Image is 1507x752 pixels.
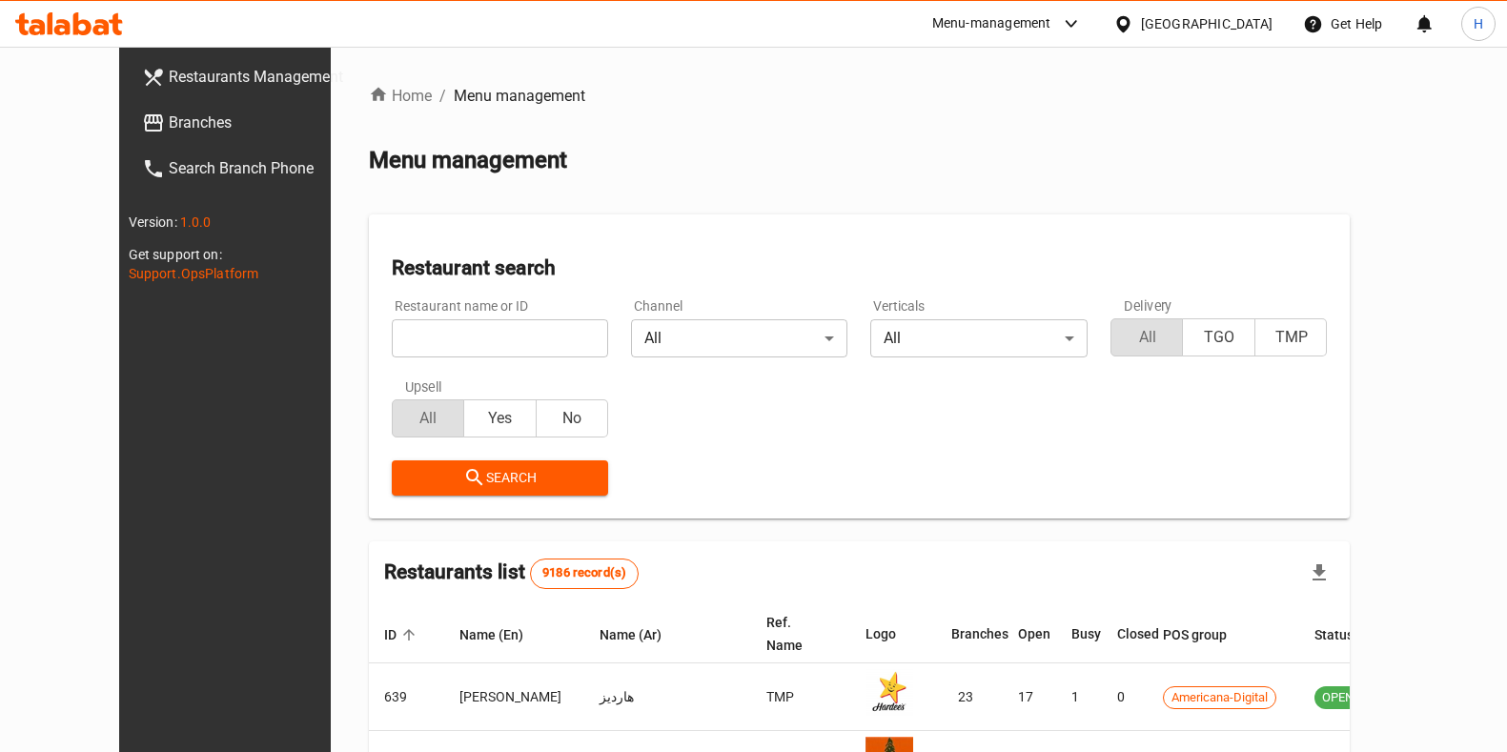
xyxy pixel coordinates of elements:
td: هارديز [584,663,751,731]
span: ID [384,623,421,646]
span: Name (En) [459,623,548,646]
label: Delivery [1124,299,1171,313]
span: No [544,405,601,433]
th: Open [1003,605,1056,663]
a: Home [369,85,432,108]
a: Restaurants Management [127,54,371,100]
td: 0 [1102,663,1148,731]
label: Upsell [405,380,442,394]
h2: Menu management [369,146,567,176]
span: Menu management [454,85,585,108]
span: All [400,405,458,433]
h2: Restaurant search [392,254,1328,282]
span: 9186 record(s) [531,564,638,582]
span: Search Branch Phone [169,157,356,180]
button: Search [392,460,608,496]
span: All [1119,324,1176,352]
td: [PERSON_NAME] [444,663,584,731]
img: Hardee's [866,669,913,717]
span: Americana-Digital [1164,686,1275,708]
th: Logo [850,605,936,663]
span: Name (Ar) [600,623,686,646]
span: TGO [1191,324,1248,352]
h2: Restaurants list [384,558,640,588]
button: Yes [463,399,537,437]
td: 1 [1056,663,1102,731]
span: TMP [1263,324,1320,352]
button: All [1110,318,1184,356]
span: Search [407,466,593,490]
div: Export file [1296,550,1342,596]
span: 1.0.0 [180,214,212,230]
span: Version: [129,214,177,230]
div: All [870,319,1087,357]
td: 23 [936,663,1003,731]
div: [GEOGRAPHIC_DATA] [1141,13,1273,34]
th: Closed [1102,605,1148,663]
span: Status [1314,623,1378,646]
div: All [631,319,847,357]
li: / [439,85,446,108]
span: OPEN [1314,686,1361,708]
div: Menu-management [932,12,1051,35]
div: Total records count [530,559,639,589]
span: Branches [169,112,356,134]
button: TMP [1254,318,1328,356]
span: POS group [1163,623,1252,646]
span: Restaurants Management [169,66,356,89]
th: Branches [936,605,1003,663]
a: Support.OpsPlatform [129,266,259,281]
span: Ref. Name [766,611,827,657]
button: All [392,399,465,437]
button: TGO [1182,318,1255,356]
td: 17 [1003,663,1056,731]
nav: breadcrumb [369,85,1351,108]
div: OPEN [1314,686,1361,709]
a: Search Branch Phone [127,146,371,192]
a: Branches [127,100,371,146]
th: Busy [1056,605,1102,663]
td: TMP [751,663,850,731]
button: No [536,399,609,437]
span: Get support on: [129,247,222,262]
span: H [1474,13,1483,34]
span: Yes [472,405,529,433]
td: 639 [369,663,444,731]
input: Search for restaurant name or ID.. [392,319,608,357]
